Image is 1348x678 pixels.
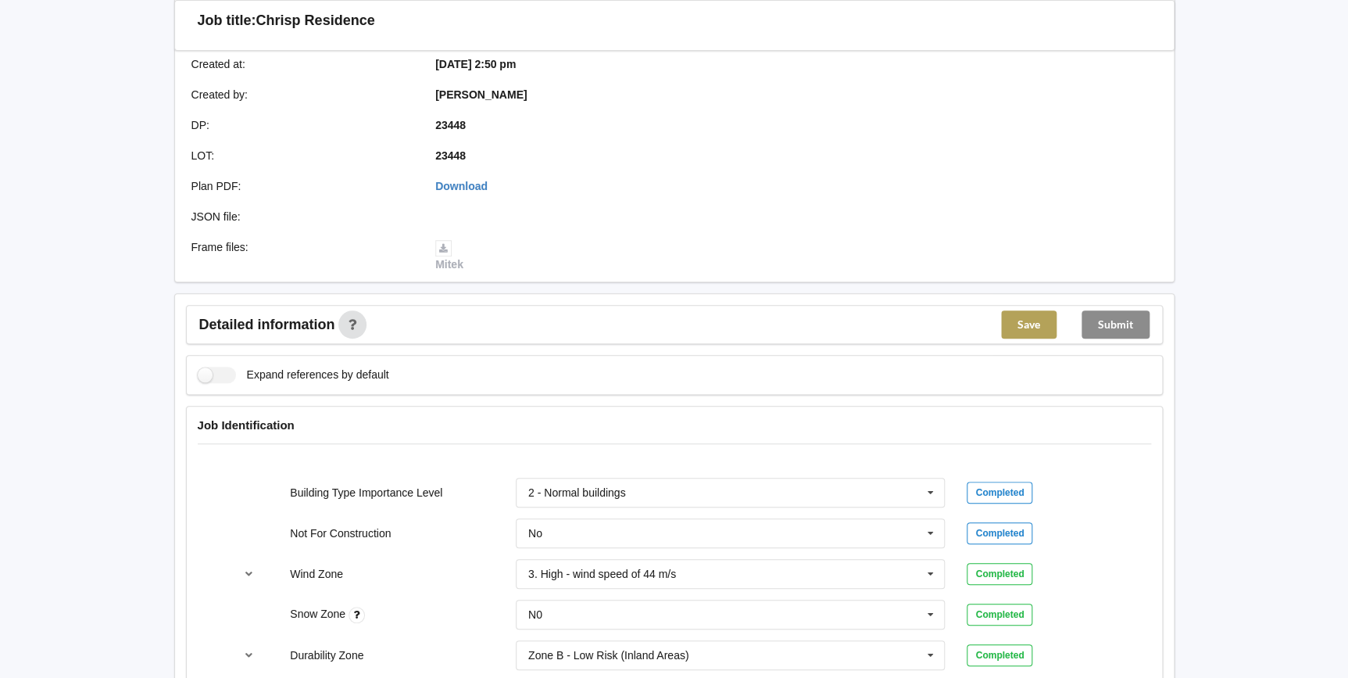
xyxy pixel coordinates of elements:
[435,241,463,271] a: Mitek
[528,650,688,661] div: Zone B - Low Risk (Inland Areas)
[181,209,425,224] div: JSON file :
[181,56,425,72] div: Created at :
[256,12,375,30] h3: Chrisp Residence
[967,644,1032,666] div: Completed
[290,486,442,499] label: Building Type Importance Level
[181,87,425,102] div: Created by :
[1001,310,1057,339] button: Save
[435,58,516,70] b: [DATE] 2:50 pm
[435,149,466,162] b: 23448
[435,180,488,192] a: Download
[181,117,425,133] div: DP :
[181,239,425,272] div: Frame files :
[967,522,1032,544] div: Completed
[198,367,389,383] label: Expand references by default
[290,649,363,662] label: Durability Zone
[198,418,1151,432] h4: Job Identification
[435,119,466,131] b: 23448
[967,604,1032,626] div: Completed
[181,178,425,194] div: Plan PDF :
[528,569,676,579] div: 3. High - wind speed of 44 m/s
[290,527,391,540] label: Not For Construction
[198,12,256,30] h3: Job title:
[234,560,264,588] button: reference-toggle
[290,568,343,580] label: Wind Zone
[290,608,349,620] label: Snow Zone
[528,609,542,620] div: N0
[435,88,527,101] b: [PERSON_NAME]
[967,563,1032,585] div: Completed
[528,487,626,498] div: 2 - Normal buildings
[967,482,1032,504] div: Completed
[528,528,542,539] div: No
[199,317,335,332] span: Detailed information
[181,148,425,163] div: LOT :
[234,641,264,669] button: reference-toggle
